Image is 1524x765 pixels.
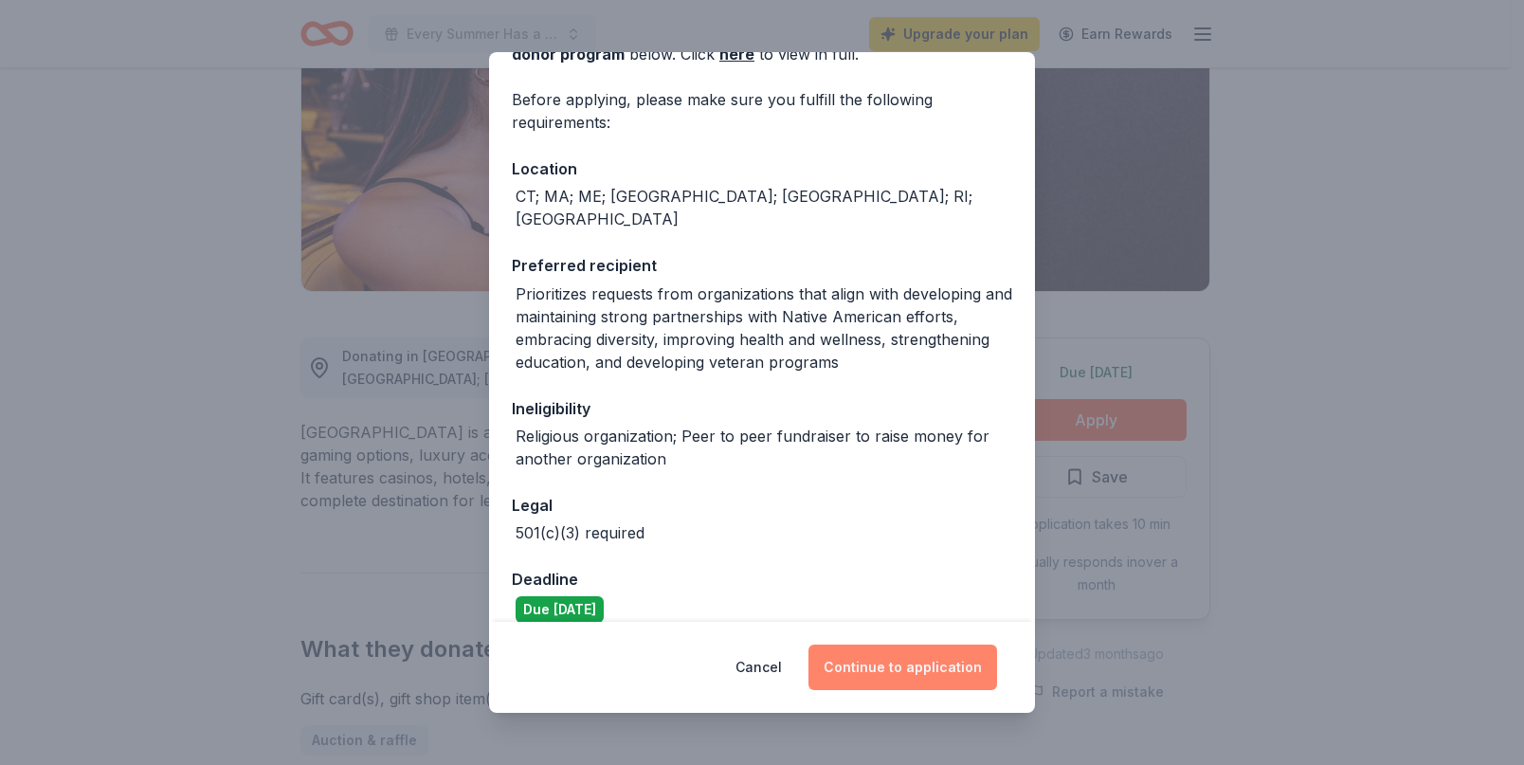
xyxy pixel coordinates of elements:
div: Due [DATE] [516,596,604,623]
div: Legal [512,493,1012,518]
div: Location [512,156,1012,181]
div: Ineligibility [512,396,1012,421]
a: here [719,43,754,65]
div: Prioritizes requests from organizations that align with developing and maintaining strong partner... [516,282,1012,373]
div: Preferred recipient [512,253,1012,278]
div: Deadline [512,567,1012,592]
div: 501(c)(3) required [516,521,644,544]
div: Religious organization; Peer to peer fundraiser to raise money for another organization [516,425,1012,470]
button: Cancel [735,645,782,690]
div: Before applying, please make sure you fulfill the following requirements: [512,88,1012,134]
div: CT; MA; ME; [GEOGRAPHIC_DATA]; [GEOGRAPHIC_DATA]; RI; [GEOGRAPHIC_DATA] [516,185,1012,230]
button: Continue to application [808,645,997,690]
